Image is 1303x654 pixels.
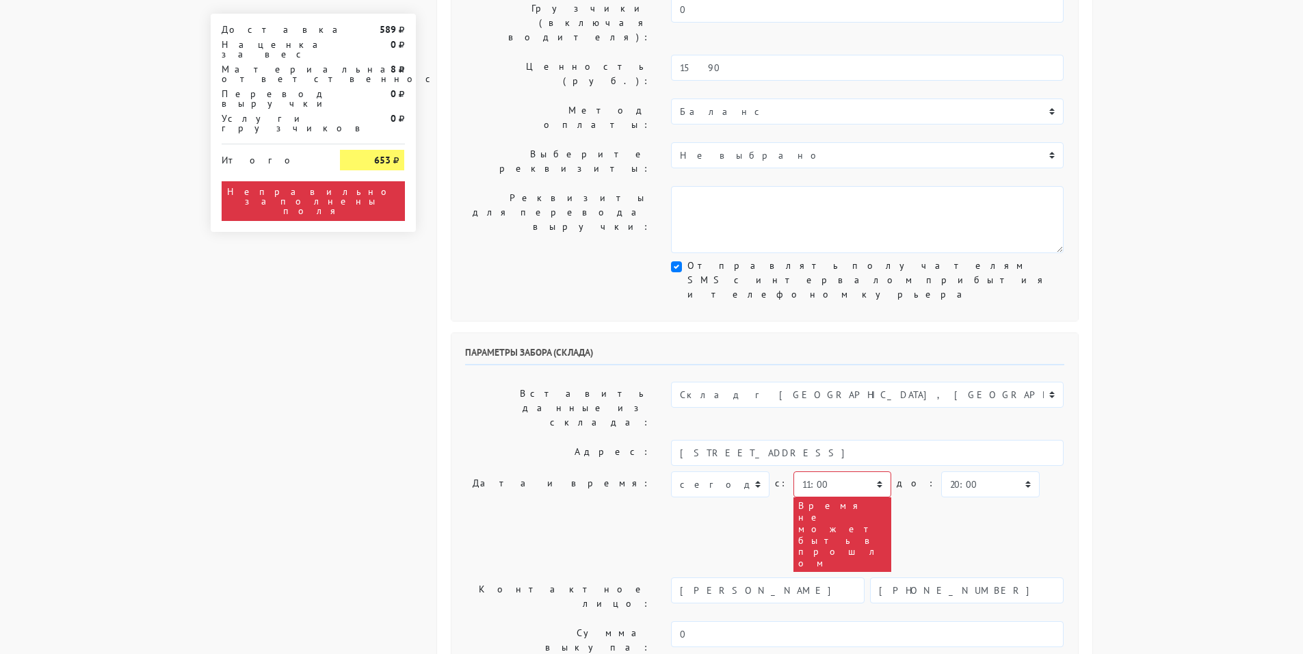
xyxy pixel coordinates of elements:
[222,150,320,165] div: Итого
[465,347,1064,365] h6: Параметры забора (склада)
[455,577,661,616] label: Контактное лицо:
[455,99,661,137] label: Метод оплаты:
[380,23,396,36] strong: 589
[211,25,330,34] div: Доставка
[211,89,330,108] div: Перевод выручки
[222,181,405,221] div: Неправильно заполнены поля
[455,382,661,434] label: Вставить данные из склада:
[687,259,1064,302] label: Отправлять получателям SMS с интервалом прибытия и телефоном курьера
[455,55,661,93] label: Ценность (руб.):
[391,112,396,125] strong: 0
[455,186,661,253] label: Реквизиты для перевода выручки:
[793,497,891,572] div: Время не может быть в прошлом
[374,154,391,166] strong: 653
[211,114,330,133] div: Услуги грузчиков
[671,577,865,603] input: Имя
[391,88,396,100] strong: 0
[455,440,661,466] label: Адрес:
[455,142,661,181] label: Выберите реквизиты:
[455,471,661,572] label: Дата и время:
[211,40,330,59] div: Наценка за вес
[391,63,396,75] strong: 8
[211,64,330,83] div: Материальная ответственность
[391,38,396,51] strong: 0
[775,471,788,495] label: c:
[897,471,936,495] label: до:
[870,577,1064,603] input: Телефон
